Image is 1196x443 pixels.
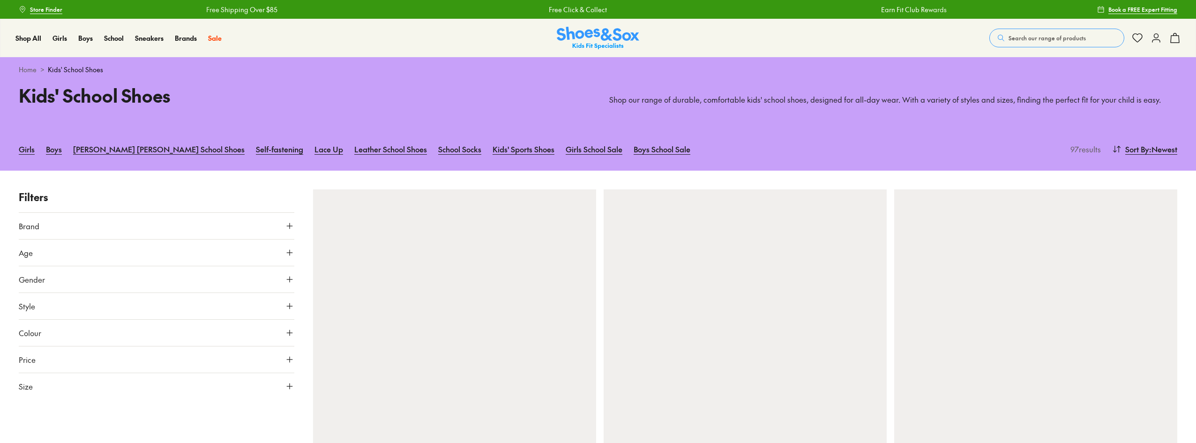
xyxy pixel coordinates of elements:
[208,33,222,43] a: Sale
[19,327,41,338] span: Colour
[314,139,343,159] a: Lace Up
[557,27,639,50] a: Shoes & Sox
[19,247,33,258] span: Age
[1108,5,1177,14] span: Book a FREE Expert Fitting
[19,1,62,18] a: Store Finder
[19,346,294,373] button: Price
[493,139,554,159] a: Kids' Sports Shoes
[354,139,427,159] a: Leather School Shoes
[48,65,103,75] span: Kids' School Shoes
[104,33,124,43] a: School
[19,189,294,205] p: Filters
[1112,139,1177,159] button: Sort By:Newest
[19,65,1177,75] div: >
[19,266,294,293] button: Gender
[256,139,303,159] a: Self-fastening
[1009,34,1086,42] span: Search our range of products
[204,5,275,15] a: Free Shipping Over $85
[135,33,164,43] a: Sneakers
[30,5,62,14] span: Store Finder
[566,139,622,159] a: Girls School Sale
[19,354,36,365] span: Price
[52,33,67,43] a: Girls
[19,381,33,392] span: Size
[438,139,481,159] a: School Socks
[73,139,245,159] a: [PERSON_NAME] [PERSON_NAME] School Shoes
[634,139,690,159] a: Boys School Sale
[15,33,41,43] a: Shop All
[175,33,197,43] a: Brands
[19,240,294,266] button: Age
[19,213,294,239] button: Brand
[609,95,1177,105] p: Shop our range of durable, comfortable kids' school shoes, designed for all-day wear. With a vari...
[19,373,294,399] button: Size
[557,27,639,50] img: SNS_Logo_Responsive.svg
[46,139,62,159] a: Boys
[19,293,294,319] button: Style
[19,82,587,109] h1: Kids' School Shoes
[1067,143,1101,155] p: 97 results
[19,139,35,159] a: Girls
[989,29,1124,47] button: Search our range of products
[879,5,945,15] a: Earn Fit Club Rewards
[19,300,35,312] span: Style
[19,274,45,285] span: Gender
[19,220,39,232] span: Brand
[19,320,294,346] button: Colour
[1149,143,1177,155] span: : Newest
[19,65,37,75] a: Home
[1097,1,1177,18] a: Book a FREE Expert Fitting
[78,33,93,43] a: Boys
[1125,143,1149,155] span: Sort By
[546,5,605,15] a: Free Click & Collect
